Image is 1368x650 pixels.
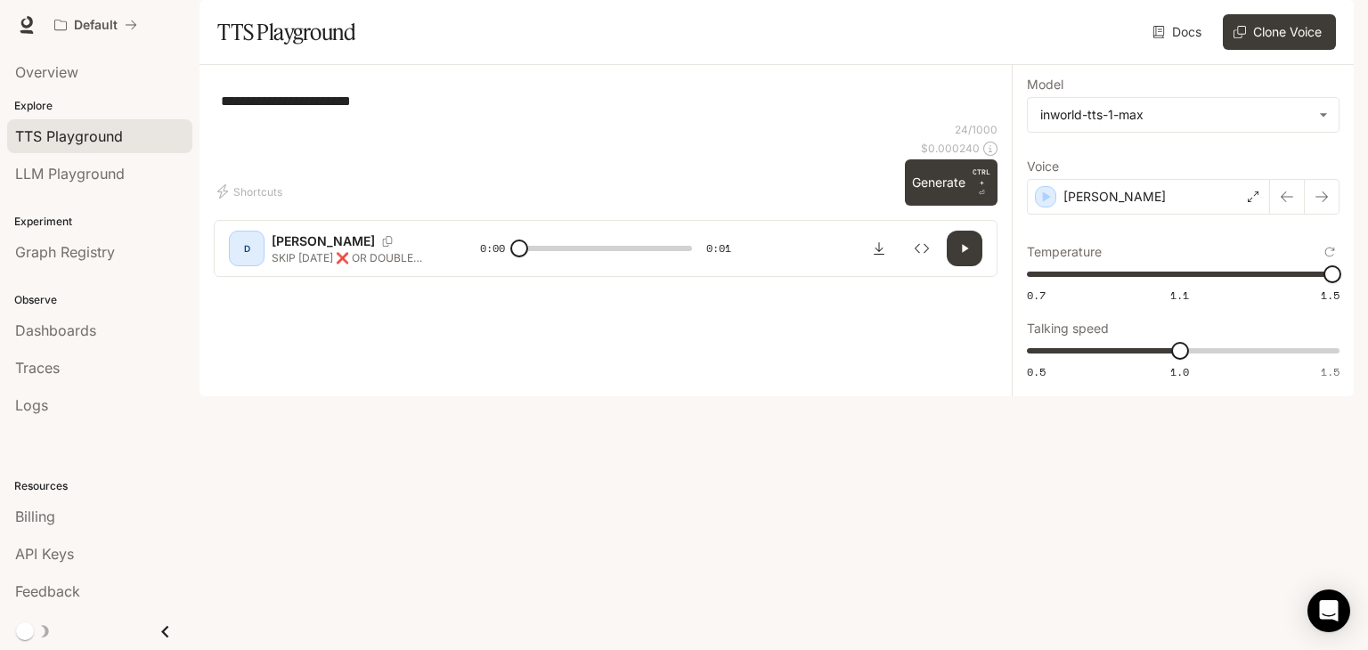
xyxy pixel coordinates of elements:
button: Copy Voice ID [375,236,400,247]
h1: TTS Playground [217,14,355,50]
p: Temperature [1027,246,1102,258]
span: 1.1 [1170,288,1189,303]
button: Download audio [861,231,897,266]
p: CTRL + [973,167,990,188]
p: SKIP [DATE] ❌ OR DOUBLE [DATE] 🎉 [272,250,437,265]
a: Docs [1149,14,1209,50]
div: inworld-tts-1-max [1040,106,1310,124]
button: Reset to default [1320,242,1339,262]
button: GenerateCTRL +⏎ [905,159,997,206]
div: inworld-tts-1-max [1028,98,1339,132]
button: Shortcuts [214,177,289,206]
span: 1.0 [1170,364,1189,379]
p: $ 0.000240 [921,141,980,156]
button: All workspaces [46,7,145,43]
span: 0:00 [480,240,505,257]
div: D [232,234,261,263]
span: 0.7 [1027,288,1046,303]
p: [PERSON_NAME] [272,232,375,250]
p: Voice [1027,160,1059,173]
span: 0.5 [1027,364,1046,379]
p: Model [1027,78,1063,91]
p: 24 / 1000 [955,122,997,137]
p: Talking speed [1027,322,1109,335]
button: Inspect [904,231,940,266]
span: 1.5 [1321,288,1339,303]
button: Clone Voice [1223,14,1336,50]
p: Default [74,18,118,33]
p: ⏎ [973,167,990,199]
div: Open Intercom Messenger [1307,589,1350,632]
span: 1.5 [1321,364,1339,379]
p: [PERSON_NAME] [1063,188,1166,206]
span: 0:01 [706,240,731,257]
